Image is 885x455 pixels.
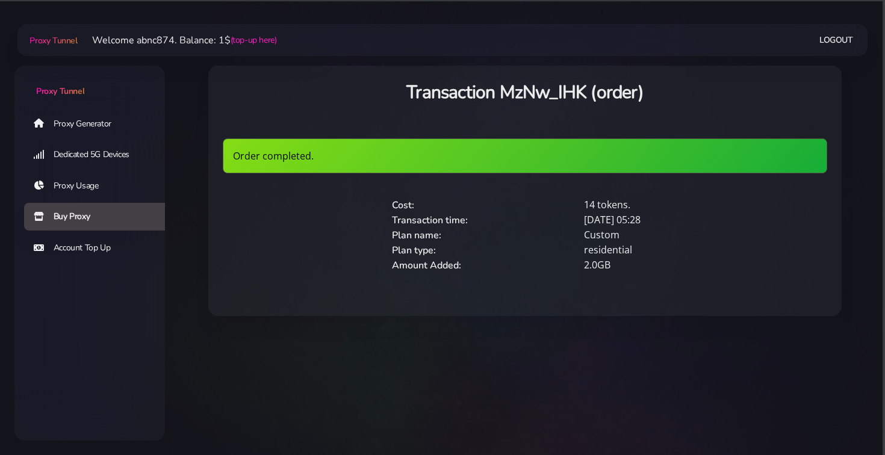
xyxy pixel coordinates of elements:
div: Order completed. [223,138,827,173]
span: Proxy Tunnel [29,35,77,46]
span: Transaction time: [392,214,468,227]
a: Proxy Generator [24,110,175,137]
a: Account Top Up [24,234,175,262]
span: Cost: [392,199,414,212]
a: Proxy Tunnel [14,66,165,97]
span: Plan type: [392,244,436,257]
h3: Transaction MzNw_IHK (order) [223,80,827,105]
a: Proxy Tunnel [27,31,77,50]
a: Dedicated 5G Devices [24,141,175,169]
a: (top-up here) [231,34,277,46]
div: 14 tokens. [577,197,769,212]
iframe: Webchat Widget [827,397,870,440]
div: Custom [577,227,769,243]
a: Buy Proxy [24,203,175,231]
li: Welcome abnc874. Balance: 1$ [78,33,277,48]
div: 2.0GB [577,258,769,273]
span: Proxy Tunnel [36,85,84,97]
span: Amount Added: [392,259,461,272]
div: [DATE] 05:28 [577,212,769,227]
a: Logout [819,29,853,51]
div: residential [577,243,769,258]
span: Plan name: [392,229,441,242]
a: Proxy Usage [24,172,175,200]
